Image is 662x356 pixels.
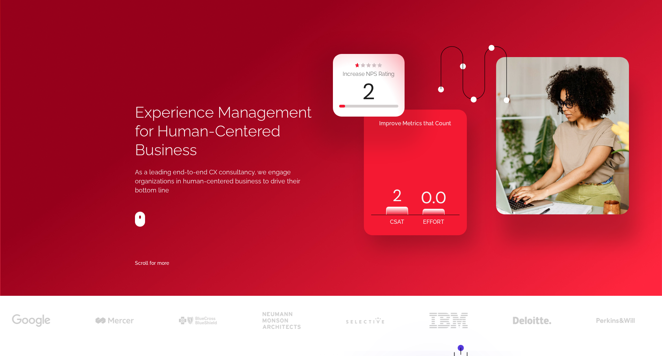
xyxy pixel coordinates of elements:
div: 2 [386,184,408,207]
img: cx for ibm logo [430,313,468,328]
div: . [423,187,445,209]
div: Scroll for more [135,258,169,268]
img: cx for deloitte [513,317,551,324]
img: cx for mercer black logo [96,317,134,323]
img: cx for bcbs [179,317,217,324]
div: Increase NPS Rating [343,69,394,79]
div: CSAT [390,215,404,229]
div: EFFORT [423,215,444,229]
div: 2 [362,81,375,103]
img: cx for google black logo [12,314,50,326]
img: cx for selective insurance logo [346,317,384,324]
div: As a leading end-to-end CX consultancy, we engage organizations in human-centered business to dri... [135,168,314,195]
div: Improve Metrics that Count [364,117,467,130]
code: 0 [435,187,446,209]
img: cx for neumann monson architects black logo [263,311,301,329]
img: perkins & will cx [597,318,635,323]
code: 0 [421,187,432,209]
h1: Experience Management for Human-Centered Business [135,103,331,159]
